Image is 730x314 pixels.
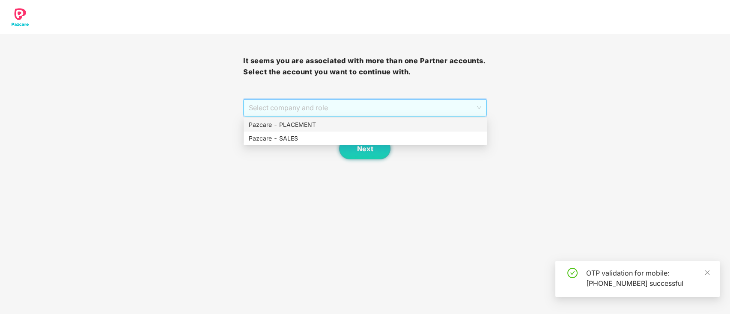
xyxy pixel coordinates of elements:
[244,118,487,132] div: Pazcare - PLACEMENT
[243,56,486,77] h3: It seems you are associated with more than one Partner accounts. Select the account you want to c...
[339,138,390,159] button: Next
[357,145,373,153] span: Next
[249,100,481,116] span: Select company and role
[704,270,710,276] span: close
[249,120,482,129] div: Pazcare - PLACEMENT
[249,134,482,143] div: Pazcare - SALES
[244,132,487,145] div: Pazcare - SALES
[567,268,578,278] span: check-circle
[586,268,709,288] div: OTP validation for mobile: [PHONE_NUMBER] successful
